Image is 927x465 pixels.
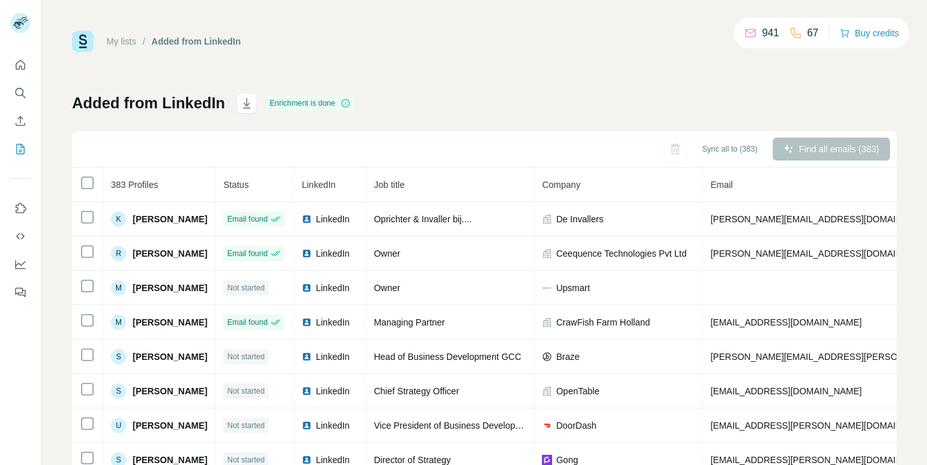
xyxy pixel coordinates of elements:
[374,386,459,396] span: Chief Strategy Officer
[374,283,400,293] span: Owner
[316,385,349,397] span: LinkedIn
[111,383,126,399] div: S
[542,455,552,465] img: company-logo
[133,247,207,260] span: [PERSON_NAME]
[710,386,861,396] span: [EMAIL_ADDRESS][DOMAIN_NAME]
[10,281,31,304] button: Feedback
[152,35,241,48] div: Added from LinkedIn
[302,386,312,396] img: LinkedIn logo
[133,385,207,397] span: [PERSON_NAME]
[710,180,733,190] span: Email
[143,35,145,48] li: /
[316,282,349,294] span: LinkedIn
[374,214,471,224] span: Oprichter & Invaller bij....
[223,180,249,190] span: Status
[10,253,31,276] button: Dashboard
[72,93,225,113] h1: Added from LinkedIn
[10,138,31,161] button: My lists
[72,31,94,52] img: Surfe Logo
[302,214,312,224] img: LinkedIn logo
[542,352,552,362] img: company-logo
[542,180,580,190] span: Company
[227,351,265,362] span: Not started
[374,455,451,465] span: Director of Strategy
[316,247,349,260] span: LinkedIn
[374,180,404,190] span: Job title
[556,419,596,432] span: DoorDash
[702,143,757,155] span: Sync all to (383)
[316,213,349,225] span: LinkedIn
[10,54,31,76] button: Quick start
[111,180,158,190] span: 383 Profiles
[111,280,126,296] div: M
[316,316,349,329] span: LinkedIn
[10,225,31,248] button: Use Surfe API
[133,316,207,329] span: [PERSON_NAME]
[302,352,312,362] img: LinkedIn logo
[374,317,444,327] span: Managing Partner
[316,419,349,432] span: LinkedIn
[10,197,31,220] button: Use Surfe on LinkedIn
[227,420,265,431] span: Not started
[227,282,265,294] span: Not started
[710,317,861,327] span: [EMAIL_ADDRESS][DOMAIN_NAME]
[302,283,312,293] img: LinkedIn logo
[556,350,580,363] span: Braze
[10,82,31,104] button: Search
[374,248,400,259] span: Owner
[316,350,349,363] span: LinkedIn
[133,350,207,363] span: [PERSON_NAME]
[266,96,354,111] div: Enrichment is done
[374,420,535,431] span: Vice President of Business Development
[133,419,207,432] span: [PERSON_NAME]
[133,213,207,225] span: [PERSON_NAME]
[762,25,779,41] p: 941
[302,180,335,190] span: LinkedIn
[840,24,899,42] button: Buy credits
[111,246,126,261] div: R
[111,211,126,227] div: K
[556,316,650,329] span: CrawFish Farm Holland
[111,418,126,433] div: U
[302,420,312,431] img: LinkedIn logo
[133,282,207,294] span: [PERSON_NAME]
[111,315,126,330] div: M
[302,455,312,465] img: LinkedIn logo
[556,213,603,225] span: De Invallers
[807,25,819,41] p: 67
[542,283,552,293] img: company-logo
[10,110,31,132] button: Enrich CSV
[227,213,267,225] span: Email found
[106,36,136,46] a: My lists
[374,352,521,362] span: Head of Business Development GCC
[302,317,312,327] img: LinkedIn logo
[227,248,267,259] span: Email found
[556,282,590,294] span: Upsmart
[693,139,766,159] button: Sync all to (383)
[556,385,599,397] span: OpenTable
[111,349,126,364] div: S
[227,385,265,397] span: Not started
[542,420,552,431] img: company-logo
[302,248,312,259] img: LinkedIn logo
[556,247,686,260] span: Ceequence Technologies Pvt Ltd
[227,317,267,328] span: Email found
